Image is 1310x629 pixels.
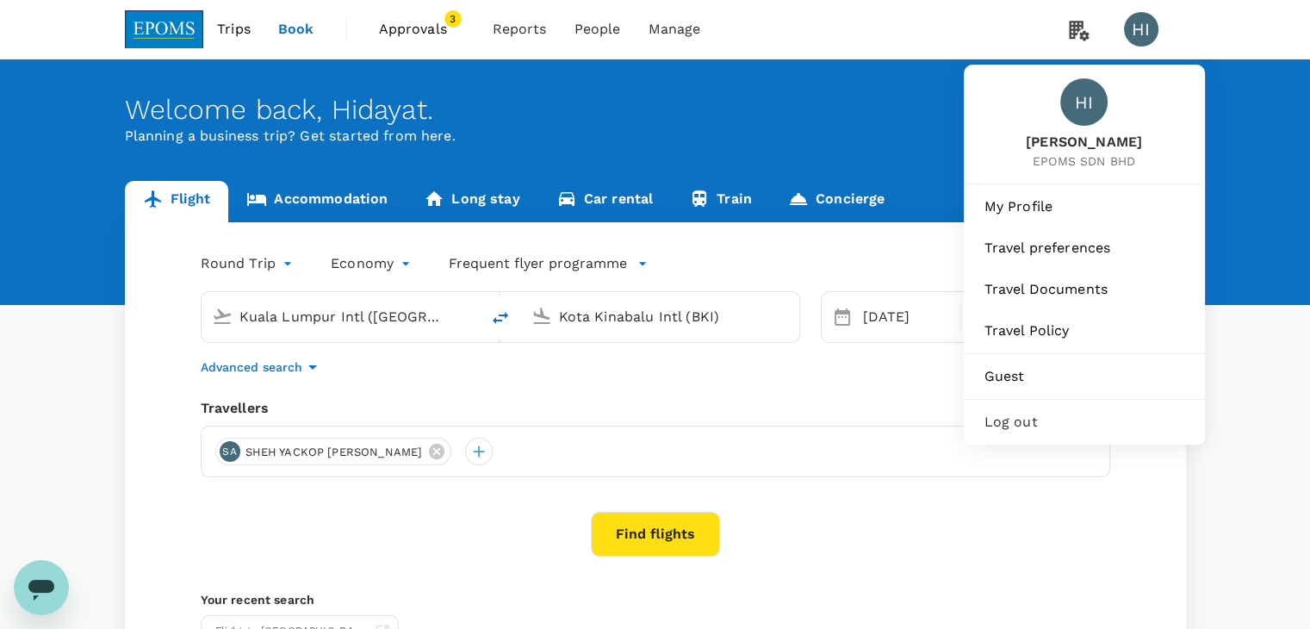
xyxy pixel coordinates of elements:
div: Welcome back , Hidayat . [125,94,1186,126]
a: Guest [971,358,1198,395]
span: EPOMS SDN BHD [1026,153,1142,170]
button: Frequent flyer programme [449,253,648,274]
div: Economy [331,250,414,277]
a: Travel Policy [971,312,1198,350]
iframe: Button to launch messaging window [14,560,69,615]
button: Advanced search [201,357,323,377]
div: Travellers [201,398,1110,419]
span: 3 [444,10,462,28]
input: Depart from [239,303,444,330]
button: Open [468,314,471,318]
a: Train [671,181,770,222]
div: HI [1124,12,1158,47]
img: EPOMS SDN BHD [125,10,204,48]
span: My Profile [984,196,1184,217]
input: Going to [559,303,763,330]
span: Reports [493,19,547,40]
span: Approvals [379,19,465,40]
p: Advanced search [201,358,302,376]
button: Find flights [591,512,720,557]
span: Trips [217,19,251,40]
span: SHEH YACKOP [PERSON_NAME] [235,444,433,461]
button: Open [787,314,791,318]
a: Travel preferences [971,229,1198,267]
div: [DATE] [856,300,957,334]
span: People [574,19,621,40]
a: Long stay [406,181,537,222]
a: My Profile [971,188,1198,226]
a: Car rental [538,181,672,222]
a: Travel Documents [971,271,1198,308]
span: Book [278,19,314,40]
a: Flight [125,181,229,222]
div: HI [1060,78,1108,126]
div: Round Trip [201,250,297,277]
div: Log out [971,403,1198,441]
p: Frequent flyer programme [449,253,627,274]
span: Log out [984,412,1184,433]
a: Concierge [770,181,903,222]
a: Accommodation [228,181,406,222]
div: SA [220,441,240,462]
span: Travel Policy [984,321,1184,341]
p: Your recent search [201,591,1110,608]
span: Manage [648,19,700,40]
span: Travel Documents [984,279,1184,300]
span: Guest [984,366,1184,387]
span: [PERSON_NAME] [1026,133,1142,153]
p: Planning a business trip? Get started from here. [125,126,1186,146]
span: Travel preferences [984,238,1184,258]
div: SASHEH YACKOP [PERSON_NAME] [215,438,452,465]
button: delete [480,297,521,339]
